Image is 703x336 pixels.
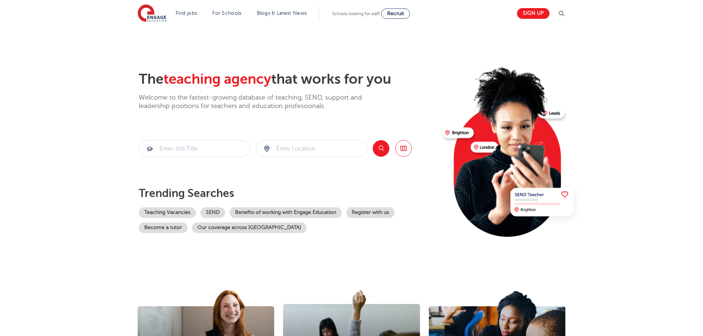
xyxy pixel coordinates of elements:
[256,140,367,157] div: Submit
[139,222,187,233] a: Become a tutor
[176,10,197,16] a: Find jobs
[192,222,307,233] a: Our coverage across [GEOGRAPHIC_DATA]
[257,10,307,16] a: Blogs & Latest News
[256,141,367,157] input: Submit
[139,207,196,218] a: Teaching Vacancies
[139,141,250,157] input: Submit
[139,187,437,200] p: Trending searches
[381,8,410,19] a: Recruit
[517,8,549,19] a: Sign up
[200,207,225,218] a: SEND
[373,140,389,157] button: Search
[230,207,342,218] a: Benefits of working with Engage Education
[163,71,271,87] span: teaching agency
[346,207,394,218] a: Register with us
[212,10,241,16] a: For Schools
[332,11,380,16] span: Schools looking for staff
[139,71,437,88] h2: The that works for you
[387,11,404,16] span: Recruit
[138,4,166,23] img: Engage Education
[139,140,250,157] div: Submit
[139,93,382,111] p: Welcome to the fastest-growing database of teaching, SEND, support and leadership positions for t...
